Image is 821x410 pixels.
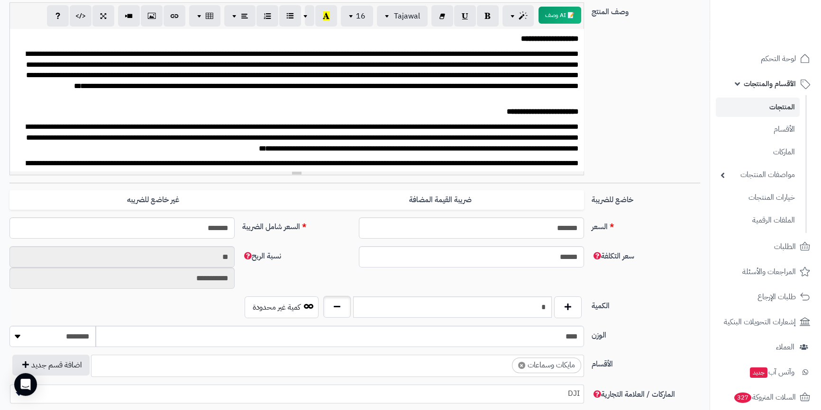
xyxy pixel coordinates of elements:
[394,10,420,22] span: Tajawal
[716,142,800,162] a: الماركات
[716,361,815,383] a: وآتس آبجديد
[9,190,297,210] label: غير خاضع للضريبه
[757,27,812,46] img: logo-2.png
[724,315,796,329] span: إشعارات التحويلات البنكية
[10,384,584,403] span: DJI
[716,336,815,358] a: العملاء
[716,98,800,117] a: المنتجات
[716,235,815,258] a: الطلبات
[297,190,584,210] label: ضريبة القيمة المضافة
[538,7,581,24] button: 📝 AI وصف
[588,326,704,341] label: الوزن
[761,52,796,65] span: لوحة التحكم
[750,367,767,378] span: جديد
[716,47,815,70] a: لوحة التحكم
[588,355,704,370] label: الأقسام
[12,355,90,375] button: اضافة قسم جديد
[10,386,584,401] span: DJI
[512,357,581,373] li: مايكات وسماعات
[592,389,675,400] span: الماركات / العلامة التجارية
[744,77,796,90] span: الأقسام والمنتجات
[242,250,281,262] span: نسبة الربح
[716,210,800,231] a: الملفات الرقمية
[14,373,37,396] div: Open Intercom Messenger
[356,10,365,22] span: 16
[716,187,800,208] a: خيارات المنتجات
[238,217,355,232] label: السعر شامل الضريبة
[592,250,634,262] span: سعر التكلفة
[588,190,704,205] label: خاضع للضريبة
[733,391,796,404] span: السلات المتروكة
[588,217,704,232] label: السعر
[716,386,815,409] a: السلات المتروكة327
[774,240,796,253] span: الطلبات
[716,165,800,185] a: مواصفات المنتجات
[588,296,704,312] label: الكمية
[716,311,815,333] a: إشعارات التحويلات البنكية
[716,260,815,283] a: المراجعات والأسئلة
[742,265,796,278] span: المراجعات والأسئلة
[716,285,815,308] a: طلبات الإرجاع
[749,365,794,379] span: وآتس آب
[734,392,751,403] span: 327
[776,340,794,354] span: العملاء
[377,6,428,27] button: Tajawal
[518,362,525,369] span: ×
[588,2,704,18] label: وصف المنتج
[716,119,800,140] a: الأقسام
[757,290,796,303] span: طلبات الإرجاع
[341,6,373,27] button: 16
